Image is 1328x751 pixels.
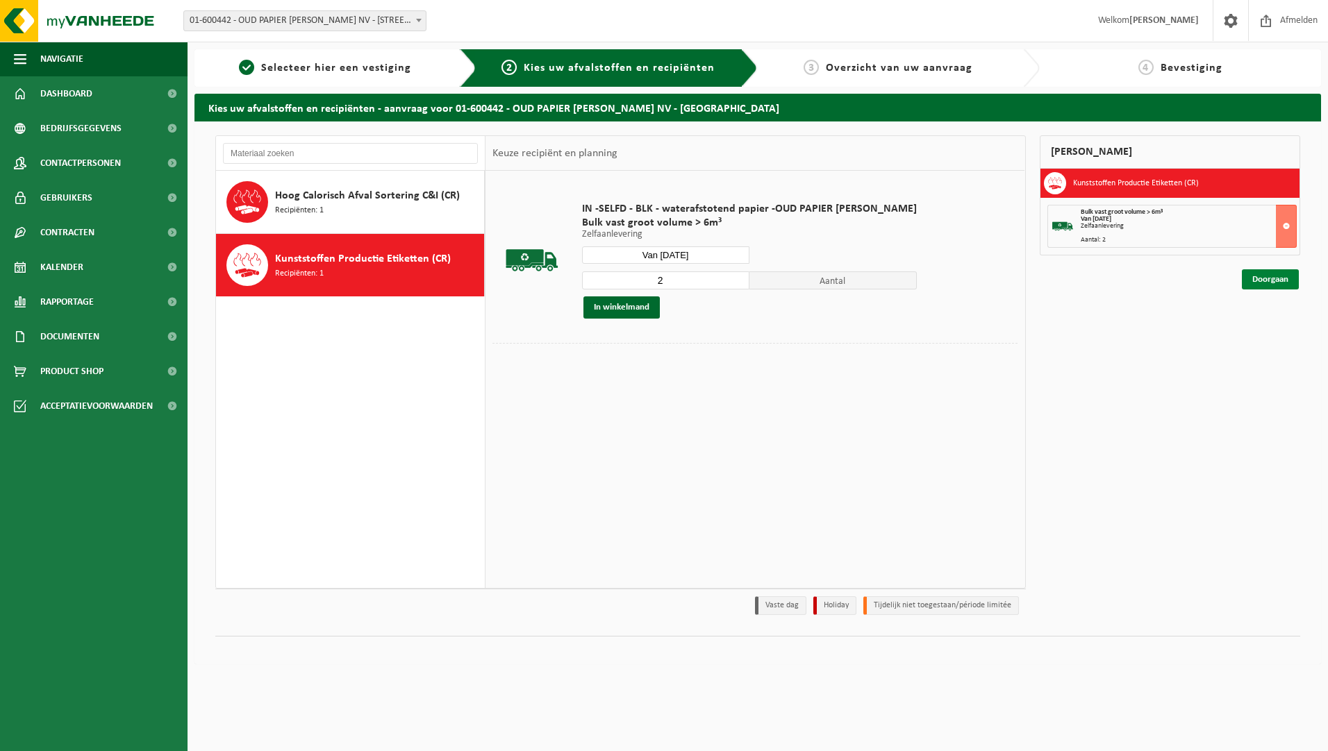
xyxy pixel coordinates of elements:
[1081,208,1163,216] span: Bulk vast groot volume > 6m³
[1242,269,1299,289] a: Doorgaan
[184,11,426,31] span: 01-600442 - OUD PAPIER JOZEF MICHEL NV - 2920 KALMTHOUT, BRASSCHAATSTEENWEG 300
[201,60,449,76] a: 1Selecteer hier een vestiging
[40,42,83,76] span: Navigatie
[1129,15,1199,26] strong: [PERSON_NAME]
[804,60,819,75] span: 3
[275,187,460,204] span: Hoog Calorisch Afval Sortering C&I (CR)
[275,204,324,217] span: Recipiënten: 1
[1081,215,1111,223] strong: Van [DATE]
[524,62,715,74] span: Kies uw afvalstoffen en recipiënten
[501,60,517,75] span: 2
[583,296,660,319] button: In winkelmand
[40,389,153,423] span: Acceptatievoorwaarden
[1138,60,1154,75] span: 4
[1040,135,1301,169] div: [PERSON_NAME]
[485,136,624,171] div: Keuze recipiënt en planning
[1073,172,1199,194] h3: Kunststoffen Productie Etiketten (CR)
[40,76,92,111] span: Dashboard
[183,10,426,31] span: 01-600442 - OUD PAPIER JOZEF MICHEL NV - 2920 KALMTHOUT, BRASSCHAATSTEENWEG 300
[40,354,103,389] span: Product Shop
[40,285,94,319] span: Rapportage
[194,94,1321,121] h2: Kies uw afvalstoffen en recipiënten - aanvraag voor 01-600442 - OUD PAPIER [PERSON_NAME] NV - [GE...
[40,250,83,285] span: Kalender
[1161,62,1222,74] span: Bevestiging
[216,234,485,296] button: Kunststoffen Productie Etiketten (CR) Recipiënten: 1
[863,596,1019,615] li: Tijdelijk niet toegestaan/période limitée
[275,251,451,267] span: Kunststoffen Productie Etiketten (CR)
[40,146,121,180] span: Contactpersonen
[755,596,806,615] li: Vaste dag
[261,62,411,74] span: Selecteer hier een vestiging
[40,319,99,354] span: Documenten
[582,216,917,230] span: Bulk vast groot volume > 6m³
[40,180,92,215] span: Gebruikers
[216,171,485,234] button: Hoog Calorisch Afval Sortering C&I (CR) Recipiënten: 1
[582,246,749,264] input: Selecteer datum
[239,60,254,75] span: 1
[813,596,856,615] li: Holiday
[1081,237,1297,244] div: Aantal: 2
[40,215,94,250] span: Contracten
[826,62,972,74] span: Overzicht van uw aanvraag
[275,267,324,280] span: Recipiënten: 1
[40,111,122,146] span: Bedrijfsgegevens
[749,271,917,289] span: Aantal
[582,230,917,239] p: Zelfaanlevering
[1081,223,1297,230] div: Zelfaanlevering
[582,202,917,216] span: IN -SELFD - BLK - waterafstotend papier -OUD PAPIER [PERSON_NAME]
[223,143,478,164] input: Materiaal zoeken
